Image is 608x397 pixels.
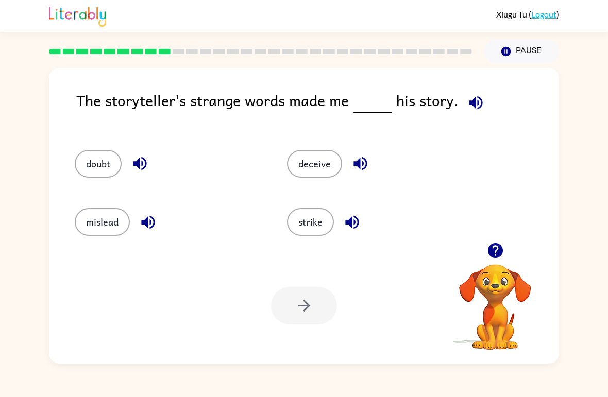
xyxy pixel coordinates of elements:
img: Literably [49,4,106,27]
a: Logout [531,9,556,19]
button: deceive [287,150,342,178]
video: Your browser must support playing .mp4 files to use Literably. Please try using another browser. [444,248,547,351]
button: Pause [484,40,559,63]
button: strike [287,208,334,236]
div: ( ) [496,9,559,19]
button: doubt [75,150,122,178]
span: Xiugu Tu [496,9,529,19]
div: The storyteller's strange words made me his story. [76,89,559,129]
button: mislead [75,208,130,236]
